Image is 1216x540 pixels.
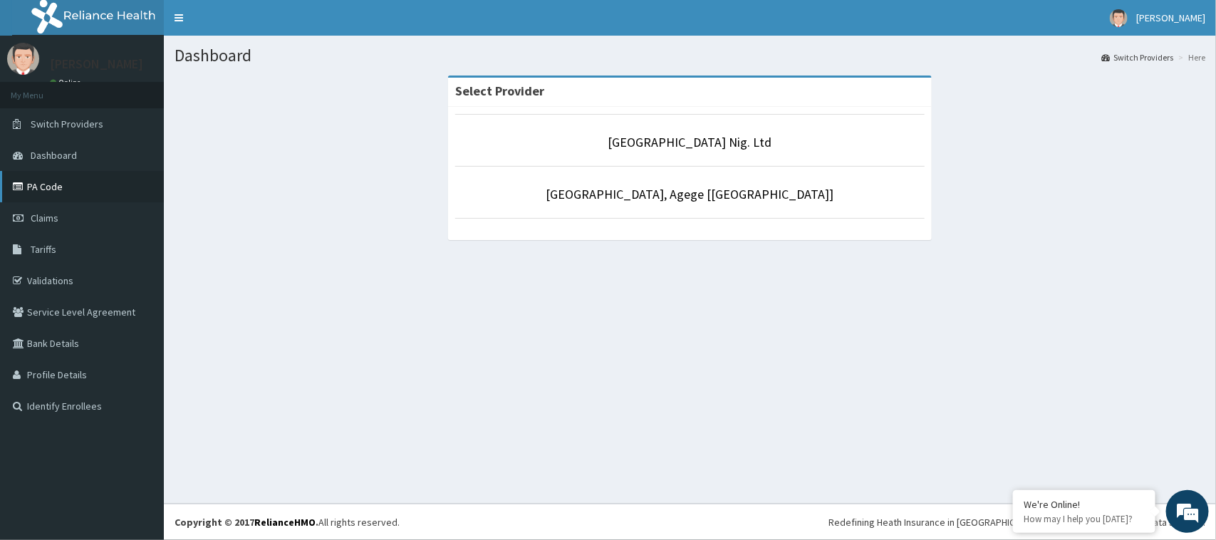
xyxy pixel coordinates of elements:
[1024,498,1145,511] div: We're Online!
[50,58,143,71] p: [PERSON_NAME]
[31,149,77,162] span: Dashboard
[546,186,834,202] a: [GEOGRAPHIC_DATA], Agege [[GEOGRAPHIC_DATA]]
[1136,11,1205,24] span: [PERSON_NAME]
[31,212,58,224] span: Claims
[175,46,1205,65] h1: Dashboard
[50,78,84,88] a: Online
[1024,513,1145,525] p: How may I help you today?
[175,516,318,529] strong: Copyright © 2017 .
[1101,51,1173,63] a: Switch Providers
[1175,51,1205,63] li: Here
[7,43,39,75] img: User Image
[164,504,1216,540] footer: All rights reserved.
[828,515,1205,529] div: Redefining Heath Insurance in [GEOGRAPHIC_DATA] using Telemedicine and Data Science!
[608,134,772,150] a: [GEOGRAPHIC_DATA] Nig. Ltd
[455,83,544,99] strong: Select Provider
[254,516,316,529] a: RelianceHMO
[1110,9,1128,27] img: User Image
[31,118,103,130] span: Switch Providers
[31,243,56,256] span: Tariffs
